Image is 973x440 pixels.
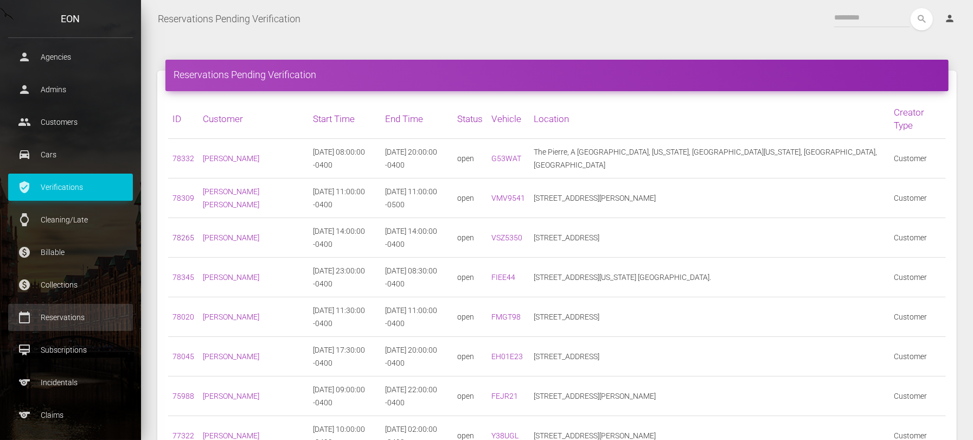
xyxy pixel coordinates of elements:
[491,431,518,440] a: Y38UGL
[890,337,946,377] td: Customer
[8,336,133,364] a: card_membership Subscriptions
[16,244,125,260] p: Billable
[453,139,487,178] td: open
[172,233,194,242] a: 78265
[203,431,259,440] a: [PERSON_NAME]
[16,212,125,228] p: Cleaning/Late
[8,271,133,298] a: paid Collections
[453,258,487,297] td: open
[309,258,381,297] td: [DATE] 23:00:00 -0400
[8,401,133,429] a: sports Claims
[172,392,194,400] a: 75988
[936,8,965,30] a: person
[453,99,487,139] th: Status
[381,258,453,297] td: [DATE] 08:30:00 -0400
[381,377,453,416] td: [DATE] 22:00:00 -0400
[890,139,946,178] td: Customer
[203,154,259,163] a: [PERSON_NAME]
[172,273,194,282] a: 78345
[16,374,125,391] p: Incidentals
[8,304,133,331] a: calendar_today Reservations
[309,99,381,139] th: Start Time
[16,114,125,130] p: Customers
[890,377,946,416] td: Customer
[890,178,946,218] td: Customer
[529,99,890,139] th: Location
[309,139,381,178] td: [DATE] 08:00:00 -0400
[8,76,133,103] a: person Admins
[16,81,125,98] p: Admins
[16,277,125,293] p: Collections
[8,109,133,136] a: people Customers
[203,187,259,209] a: [PERSON_NAME] [PERSON_NAME]
[8,141,133,168] a: drive_eta Cars
[172,313,194,321] a: 78020
[381,297,453,337] td: [DATE] 11:00:00 -0400
[453,377,487,416] td: open
[168,99,199,139] th: ID
[453,218,487,258] td: open
[491,154,521,163] a: G53WAT
[172,352,194,361] a: 78045
[158,5,300,33] a: Reservations Pending Verification
[529,377,890,416] td: [STREET_ADDRESS][PERSON_NAME]
[381,99,453,139] th: End Time
[309,377,381,416] td: [DATE] 09:00:00 -0400
[529,337,890,377] td: [STREET_ADDRESS]
[529,178,890,218] td: [STREET_ADDRESS][PERSON_NAME]
[8,43,133,71] a: person Agencies
[453,337,487,377] td: open
[16,49,125,65] p: Agencies
[491,194,525,202] a: VMV9541
[491,233,522,242] a: VSZ5350
[16,407,125,423] p: Claims
[529,258,890,297] td: [STREET_ADDRESS][US_STATE] [GEOGRAPHIC_DATA].
[529,218,890,258] td: [STREET_ADDRESS]
[203,352,259,361] a: [PERSON_NAME]
[16,179,125,195] p: Verifications
[381,178,453,218] td: [DATE] 11:00:00 -0500
[8,174,133,201] a: verified_user Verifications
[491,273,515,282] a: FIEE44
[16,309,125,326] p: Reservations
[890,258,946,297] td: Customer
[381,139,453,178] td: [DATE] 20:00:00 -0400
[890,99,946,139] th: Creator Type
[890,218,946,258] td: Customer
[381,337,453,377] td: [DATE] 20:00:00 -0400
[453,297,487,337] td: open
[309,218,381,258] td: [DATE] 14:00:00 -0400
[309,178,381,218] td: [DATE] 11:00:00 -0400
[381,218,453,258] td: [DATE] 14:00:00 -0400
[203,233,259,242] a: [PERSON_NAME]
[203,273,259,282] a: [PERSON_NAME]
[16,146,125,163] p: Cars
[529,139,890,178] td: The Pierre, A [GEOGRAPHIC_DATA], [US_STATE], [GEOGRAPHIC_DATA][US_STATE], [GEOGRAPHIC_DATA], [GEO...
[491,392,518,400] a: FEJR21
[203,313,259,321] a: [PERSON_NAME]
[890,297,946,337] td: Customer
[8,206,133,233] a: watch Cleaning/Late
[16,342,125,358] p: Subscriptions
[8,369,133,396] a: sports Incidentals
[309,337,381,377] td: [DATE] 17:30:00 -0400
[487,99,529,139] th: Vehicle
[453,178,487,218] td: open
[944,13,955,24] i: person
[172,194,194,202] a: 78309
[491,313,521,321] a: FMGT98
[203,392,259,400] a: [PERSON_NAME]
[8,239,133,266] a: paid Billable
[172,154,194,163] a: 78332
[529,297,890,337] td: [STREET_ADDRESS]
[199,99,309,139] th: Customer
[491,352,523,361] a: EH01E23
[174,68,940,81] h4: Reservations Pending Verification
[172,431,194,440] a: 77322
[911,8,933,30] button: search
[309,297,381,337] td: [DATE] 11:30:00 -0400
